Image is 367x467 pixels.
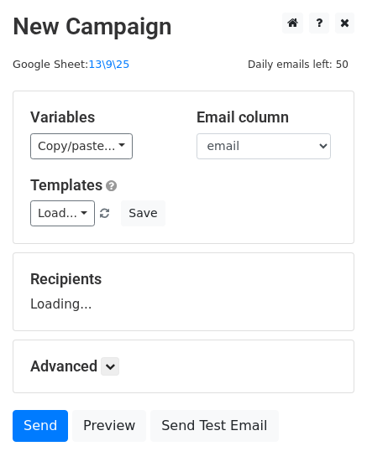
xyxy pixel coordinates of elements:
[13,13,354,41] h2: New Campaign
[30,133,133,159] a: Copy/paste...
[30,200,95,226] a: Load...
[88,58,129,70] a: 13\9\25
[30,108,171,127] h5: Variables
[197,108,338,127] h5: Email column
[13,410,68,442] a: Send
[30,357,337,376] h5: Advanced
[72,410,146,442] a: Preview
[30,270,337,314] div: Loading...
[121,200,165,226] button: Save
[30,270,337,288] h5: Recipients
[13,58,129,70] small: Google Sheet:
[242,55,354,74] span: Daily emails left: 50
[30,176,102,194] a: Templates
[242,58,354,70] a: Daily emails left: 50
[150,410,278,442] a: Send Test Email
